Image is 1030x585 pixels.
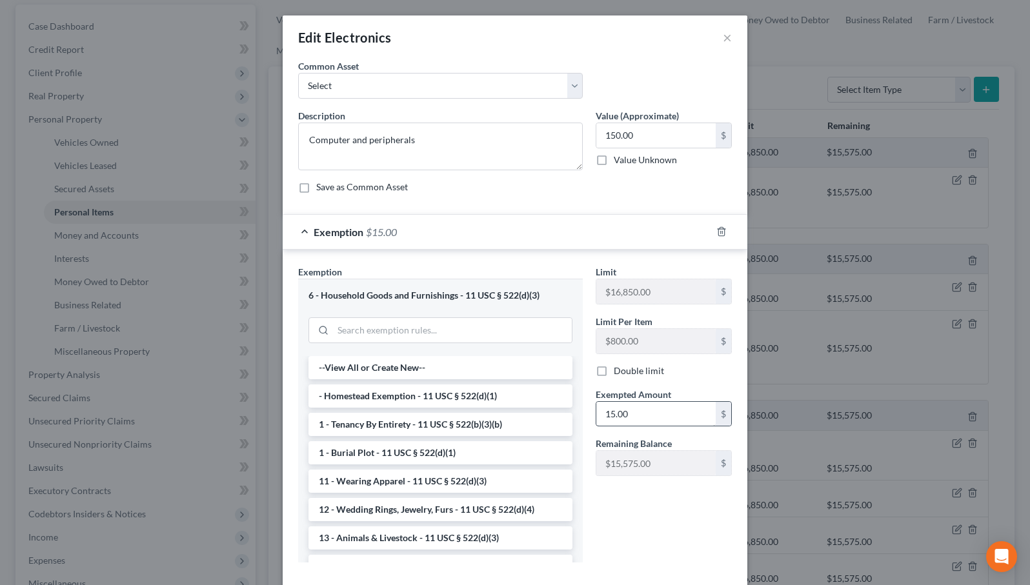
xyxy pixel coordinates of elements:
[986,541,1017,572] div: Open Intercom Messenger
[308,290,572,302] div: 6 - Household Goods and Furnishings - 11 USC § 522(d)(3)
[596,109,679,123] label: Value (Approximate)
[308,413,572,436] li: 1 - Tenancy By Entirety - 11 USC § 522(b)(3)(b)
[366,226,397,238] span: $15.00
[596,451,716,475] input: --
[308,555,572,578] li: 14 - Health Aids - 11 USC § 522(d)(9)
[596,315,652,328] label: Limit Per Item
[596,437,672,450] label: Remaining Balance
[596,123,716,148] input: 0.00
[614,364,664,377] label: Double limit
[308,441,572,464] li: 1 - Burial Plot - 11 USC § 522(d)(1)
[716,279,731,304] div: $
[308,498,572,521] li: 12 - Wedding Rings, Jewelry, Furs - 11 USC § 522(d)(4)
[298,266,342,277] span: Exemption
[596,389,671,400] span: Exempted Amount
[308,356,572,379] li: --View All or Create New--
[596,402,716,426] input: 0.00
[298,110,345,121] span: Description
[596,266,616,277] span: Limit
[298,59,359,73] label: Common Asset
[308,526,572,550] li: 13 - Animals & Livestock - 11 USC § 522(d)(3)
[298,28,391,46] div: Edit Electronics
[596,329,716,353] input: --
[596,279,716,304] input: --
[723,30,732,45] button: ×
[716,402,731,426] div: $
[614,154,677,166] label: Value Unknown
[308,384,572,408] li: - Homestead Exemption - 11 USC § 522(d)(1)
[716,329,731,353] div: $
[314,226,363,238] span: Exemption
[308,470,572,493] li: 11 - Wearing Apparel - 11 USC § 522(d)(3)
[716,123,731,148] div: $
[316,181,408,193] label: Save as Common Asset
[333,318,572,342] input: Search exemption rules...
[716,451,731,475] div: $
